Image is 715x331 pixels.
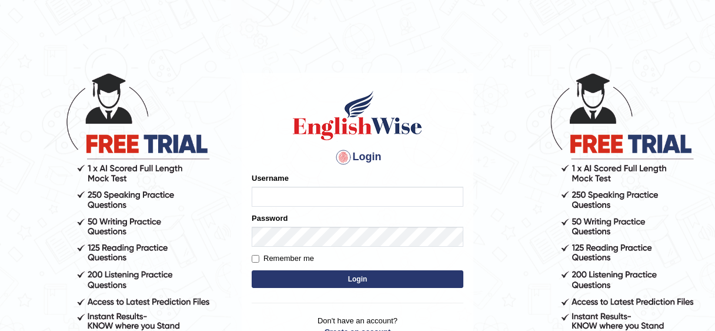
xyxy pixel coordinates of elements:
[252,270,463,288] button: Login
[290,89,425,142] img: Logo of English Wise sign in for intelligent practice with AI
[252,255,259,263] input: Remember me
[252,148,463,167] h4: Login
[252,253,314,264] label: Remember me
[252,173,289,184] label: Username
[252,213,288,224] label: Password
